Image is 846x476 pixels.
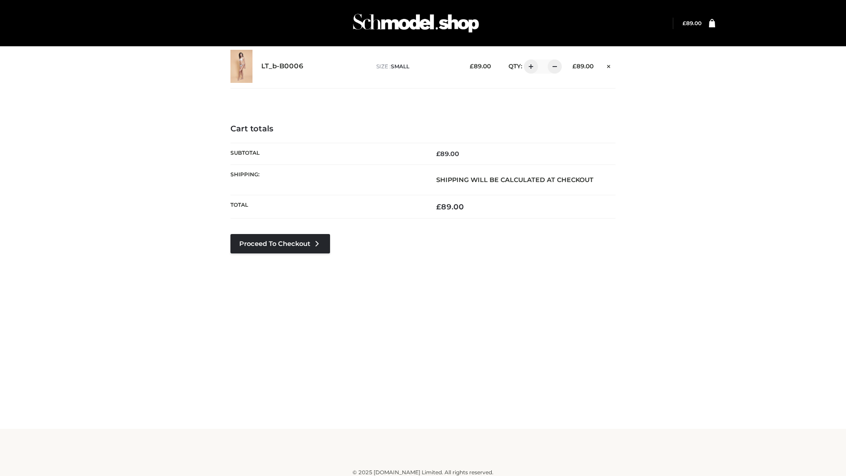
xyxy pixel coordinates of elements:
[683,20,686,26] span: £
[436,202,464,211] bdi: 89.00
[436,202,441,211] span: £
[230,143,423,164] th: Subtotal
[436,150,440,158] span: £
[572,63,594,70] bdi: 89.00
[436,176,594,184] strong: Shipping will be calculated at checkout
[391,63,409,70] span: SMALL
[500,59,559,74] div: QTY:
[470,63,474,70] span: £
[261,62,304,71] a: LT_b-B0006
[230,50,252,83] img: LT_b-B0006 - SMALL
[572,63,576,70] span: £
[683,20,701,26] a: £89.00
[230,195,423,219] th: Total
[470,63,491,70] bdi: 89.00
[230,124,616,134] h4: Cart totals
[230,164,423,195] th: Shipping:
[350,6,482,41] img: Schmodel Admin 964
[436,150,459,158] bdi: 89.00
[602,59,616,71] a: Remove this item
[683,20,701,26] bdi: 89.00
[376,63,456,71] p: size :
[230,234,330,253] a: Proceed to Checkout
